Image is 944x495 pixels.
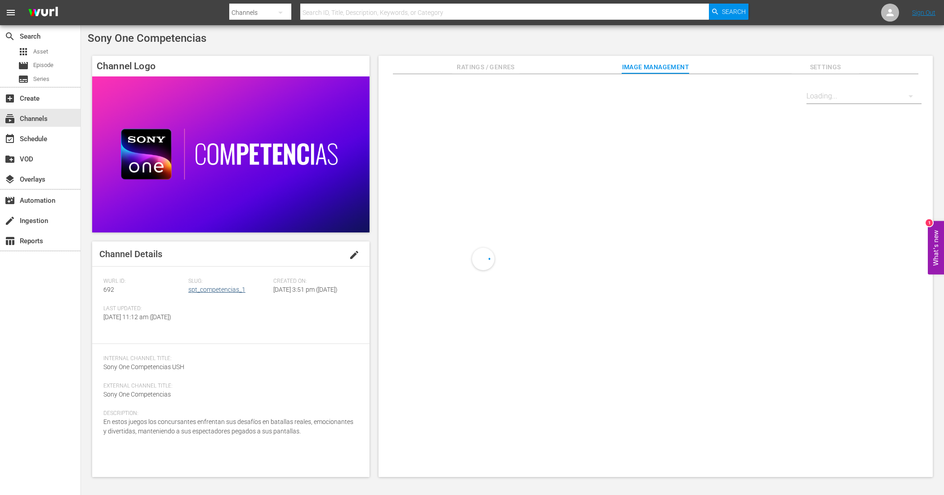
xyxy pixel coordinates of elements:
span: Schedule [4,134,15,144]
button: Open Feedback Widget [928,221,944,274]
span: Ingestion [4,215,15,226]
span: Created On: [273,278,354,285]
a: Sign Out [912,9,935,16]
span: Asset [18,46,29,57]
span: Channel Details [99,249,162,259]
button: Search [709,4,748,20]
span: Wurl ID: [103,278,184,285]
span: Episode [33,61,53,70]
span: VOD [4,154,15,165]
span: Reports [4,236,15,246]
span: Asset [33,47,48,56]
span: 692 [103,286,114,293]
span: Settings [792,62,859,73]
span: menu [5,7,16,18]
span: Sony One Competencias USH [103,363,184,370]
span: Internal Channel Title: [103,355,354,362]
span: Overlays [4,174,15,185]
span: Series [18,74,29,85]
span: Search [4,31,15,42]
span: Automation [4,195,15,206]
span: Slug: [188,278,269,285]
span: Create [4,93,15,104]
span: Episode [18,60,29,71]
img: ans4CAIJ8jUAAAAAAAAAAAAAAAAAAAAAAAAgQb4GAAAAAAAAAAAAAAAAAAAAAAAAJMjXAAAAAAAAAAAAAAAAAAAAAAAAgAT5G... [22,2,65,23]
button: edit [343,244,365,266]
h4: Channel Logo [92,56,370,76]
span: edit [349,250,360,260]
span: Sony One Competencias [88,32,206,45]
span: Series [33,75,49,84]
span: [DATE] 3:51 pm ([DATE]) [273,286,338,293]
span: Channels [4,113,15,124]
span: [DATE] 11:12 am ([DATE]) [103,313,171,321]
span: Description: [103,410,354,417]
span: Search [722,4,746,20]
a: spt_competencias_1 [188,286,245,293]
span: Sony One Competencias [103,391,171,398]
span: Ratings / Genres [452,62,520,73]
span: External Channel Title: [103,383,354,390]
img: Sony One Competencias [92,76,370,232]
span: Last Updated: [103,305,184,312]
div: 1 [926,219,933,226]
span: Image Management [622,62,689,73]
span: En estos juegos los concursantes enfrentan sus desafíos en batallas reales, emocionantes y divert... [103,418,353,435]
